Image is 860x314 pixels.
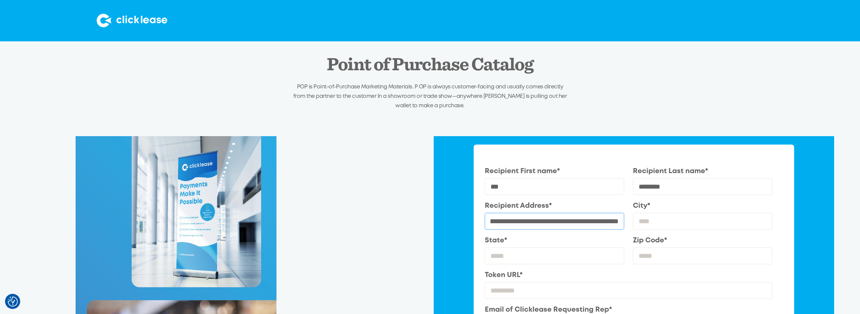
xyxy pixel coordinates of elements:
[485,166,624,176] label: Recipient First name*
[327,55,533,75] h2: Point of Purchase Catalog
[633,166,772,176] label: Recipient Last name*
[97,14,167,27] img: Clicklease logo
[8,297,18,307] button: Consent Preferences
[485,236,624,246] label: State*
[485,270,772,280] label: Token URL*
[8,297,18,307] img: Revisit consent button
[291,82,569,110] p: POP is Point-of-Purchase Marketing Materials. P OP is always customer-facing and usually comes di...
[485,201,624,211] label: Recipient Address*
[633,201,772,211] label: City*
[633,236,772,246] label: Zip Code*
